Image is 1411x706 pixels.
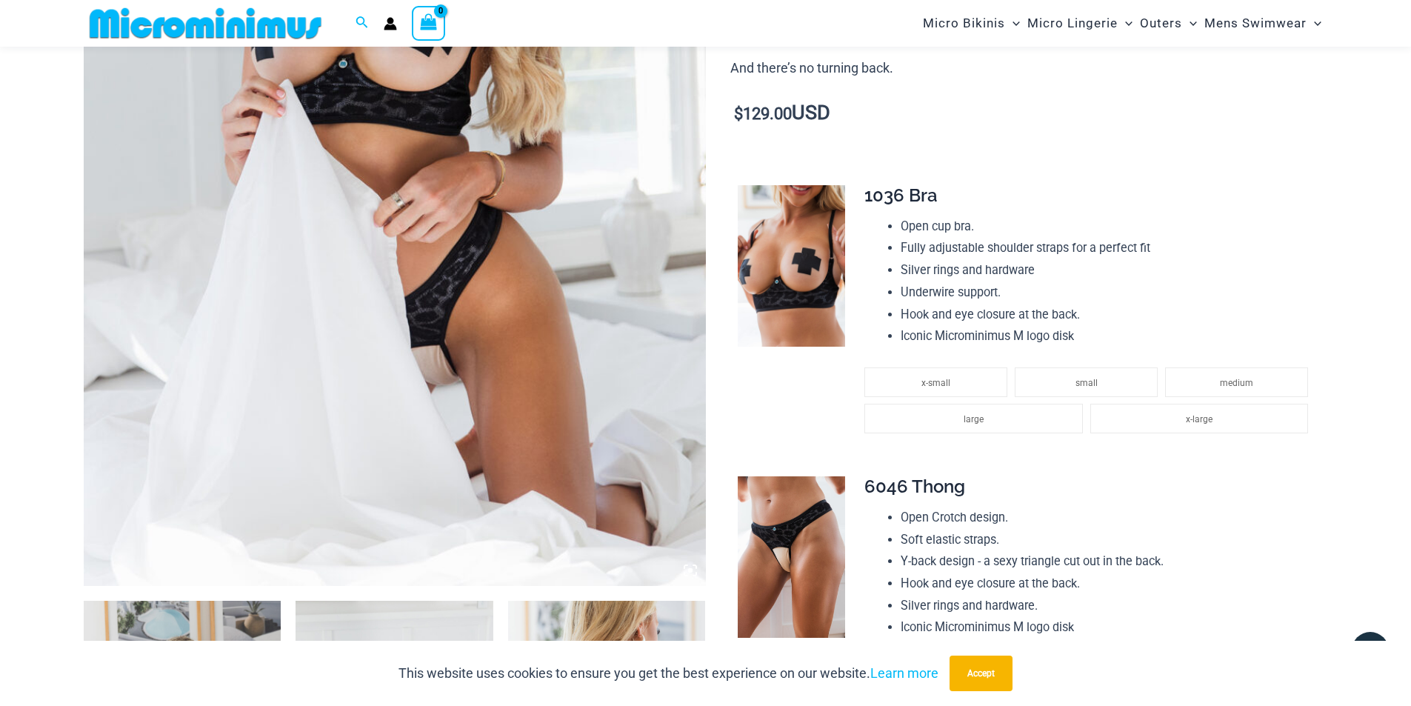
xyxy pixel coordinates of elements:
span: x-large [1186,414,1212,424]
li: Iconic Microminimus M logo disk [901,325,1315,347]
img: Nights Fall Silver Leopard 6046 Thong [738,476,845,638]
li: large [864,404,1082,433]
span: large [964,414,984,424]
span: Menu Toggle [1182,4,1197,42]
span: Menu Toggle [1307,4,1321,42]
a: Micro LingerieMenu ToggleMenu Toggle [1024,4,1136,42]
span: x-small [921,378,950,388]
a: Learn more [870,665,938,681]
li: Y-back design - a sexy triangle cut out in the back. [901,550,1315,573]
span: Mens Swimwear [1204,4,1307,42]
span: Micro Lingerie [1027,4,1118,42]
span: Micro Bikinis [923,4,1005,42]
li: x-small [864,367,1007,397]
span: medium [1220,378,1253,388]
a: View Shopping Cart, empty [412,6,446,40]
span: 6046 Thong [864,476,965,497]
li: Open Crotch design. [901,507,1315,529]
li: Silver rings and hardware. [901,595,1315,617]
span: Menu Toggle [1118,4,1133,42]
img: Nights Fall Silver Leopard 1036 Bra [738,185,845,347]
p: This website uses cookies to ensure you get the best experience on our website. [398,662,938,685]
a: Account icon link [384,17,397,30]
li: Hook and eye closure at the back. [901,304,1315,326]
a: Search icon link [356,14,369,33]
li: Iconic Microminimus M logo disk [901,616,1315,639]
nav: Site Navigation [917,2,1328,44]
li: Open cup bra. [901,216,1315,238]
bdi: 129.00 [734,104,792,123]
a: OutersMenu ToggleMenu Toggle [1136,4,1201,42]
li: Hook and eye closure at the back. [901,573,1315,595]
span: Menu Toggle [1005,4,1020,42]
li: small [1015,367,1158,397]
img: MM SHOP LOGO FLAT [84,7,327,40]
a: Micro BikinisMenu ToggleMenu Toggle [919,4,1024,42]
li: Fully adjustable shoulder straps for a perfect fit [901,237,1315,259]
li: medium [1165,367,1308,397]
span: $ [734,104,743,123]
li: Soft elastic straps. [901,529,1315,551]
li: Underwire support. [901,282,1315,304]
a: Mens SwimwearMenu ToggleMenu Toggle [1201,4,1325,42]
button: Accept [950,656,1013,691]
span: Outers [1140,4,1182,42]
span: 1036 Bra [864,184,938,206]
li: x-large [1090,404,1308,433]
span: small [1075,378,1098,388]
li: Silver rings and hardware [901,259,1315,282]
p: USD [730,102,1327,125]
